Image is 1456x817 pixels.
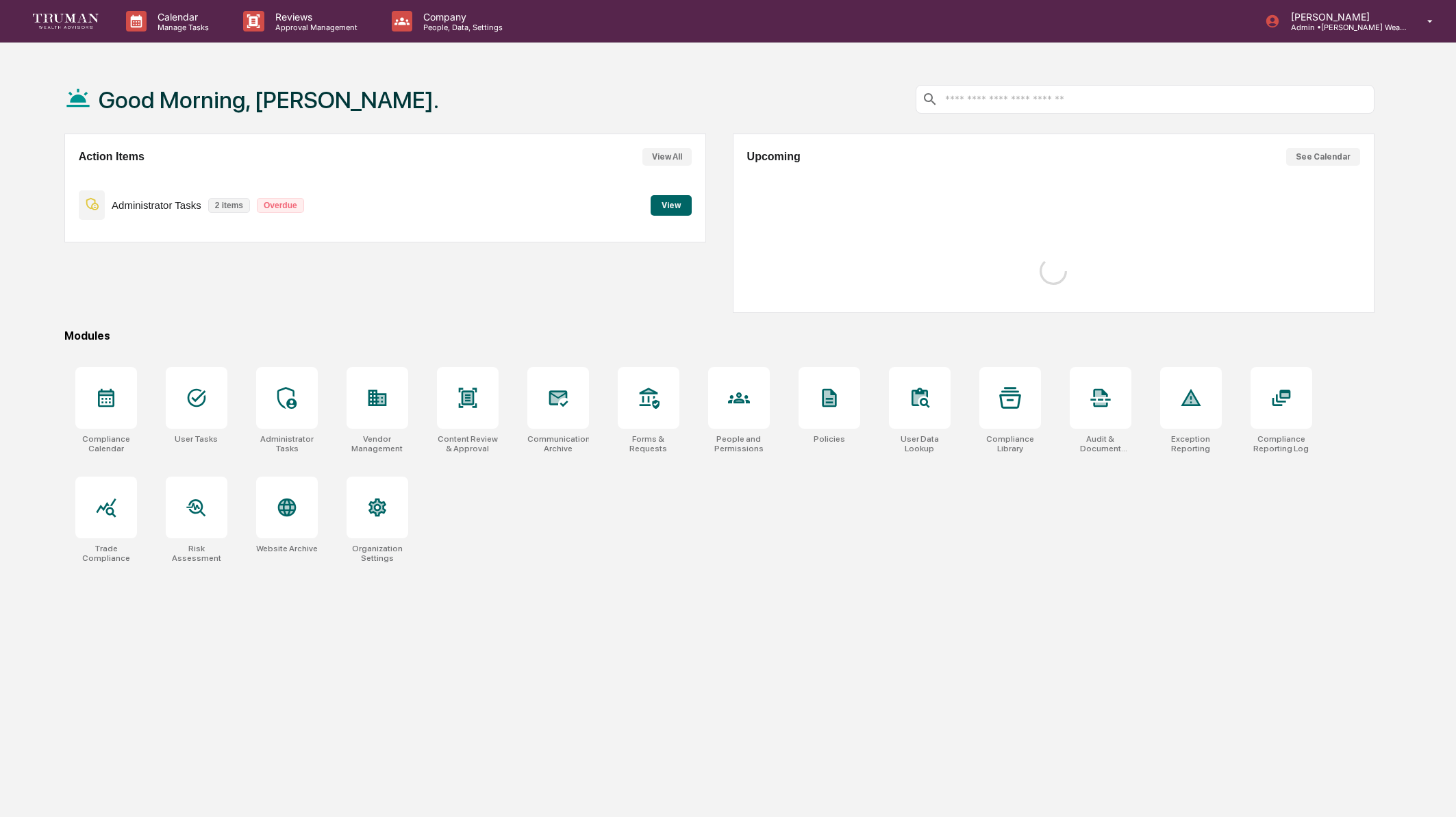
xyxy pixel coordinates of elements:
div: Administrator Tasks [256,434,318,453]
p: [PERSON_NAME] [1280,11,1407,23]
button: View All [642,148,692,166]
p: Approval Management [264,23,364,32]
p: Calendar [147,11,216,23]
button: See Calendar [1286,148,1360,166]
div: Content Review & Approval [437,434,499,453]
h1: Good Morning, [PERSON_NAME]. [99,86,439,114]
div: Compliance Library [979,434,1041,453]
div: Website Archive [256,544,318,553]
button: View [651,195,692,216]
div: Forms & Requests [618,434,679,453]
p: 2 items [208,198,250,213]
div: Risk Assessment [166,544,227,563]
div: Compliance Calendar [75,434,137,453]
h2: Action Items [79,151,145,163]
div: Organization Settings [347,544,408,563]
div: Exception Reporting [1160,434,1222,453]
div: Policies [814,434,845,444]
a: View [651,198,692,211]
div: Audit & Document Logs [1070,434,1131,453]
img: logo [33,14,99,28]
p: Admin • [PERSON_NAME] Wealth [1280,23,1407,32]
div: Vendor Management [347,434,408,453]
p: Administrator Tasks [112,199,201,211]
p: Company [412,11,510,23]
div: User Data Lookup [889,434,951,453]
div: Modules [64,329,1375,342]
h2: Upcoming [747,151,801,163]
p: People, Data, Settings [412,23,510,32]
div: People and Permissions [708,434,770,453]
div: Communications Archive [527,434,589,453]
p: Manage Tasks [147,23,216,32]
div: User Tasks [175,434,218,444]
div: Compliance Reporting Log [1251,434,1312,453]
p: Overdue [257,198,304,213]
div: Trade Compliance [75,544,137,563]
p: Reviews [264,11,364,23]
